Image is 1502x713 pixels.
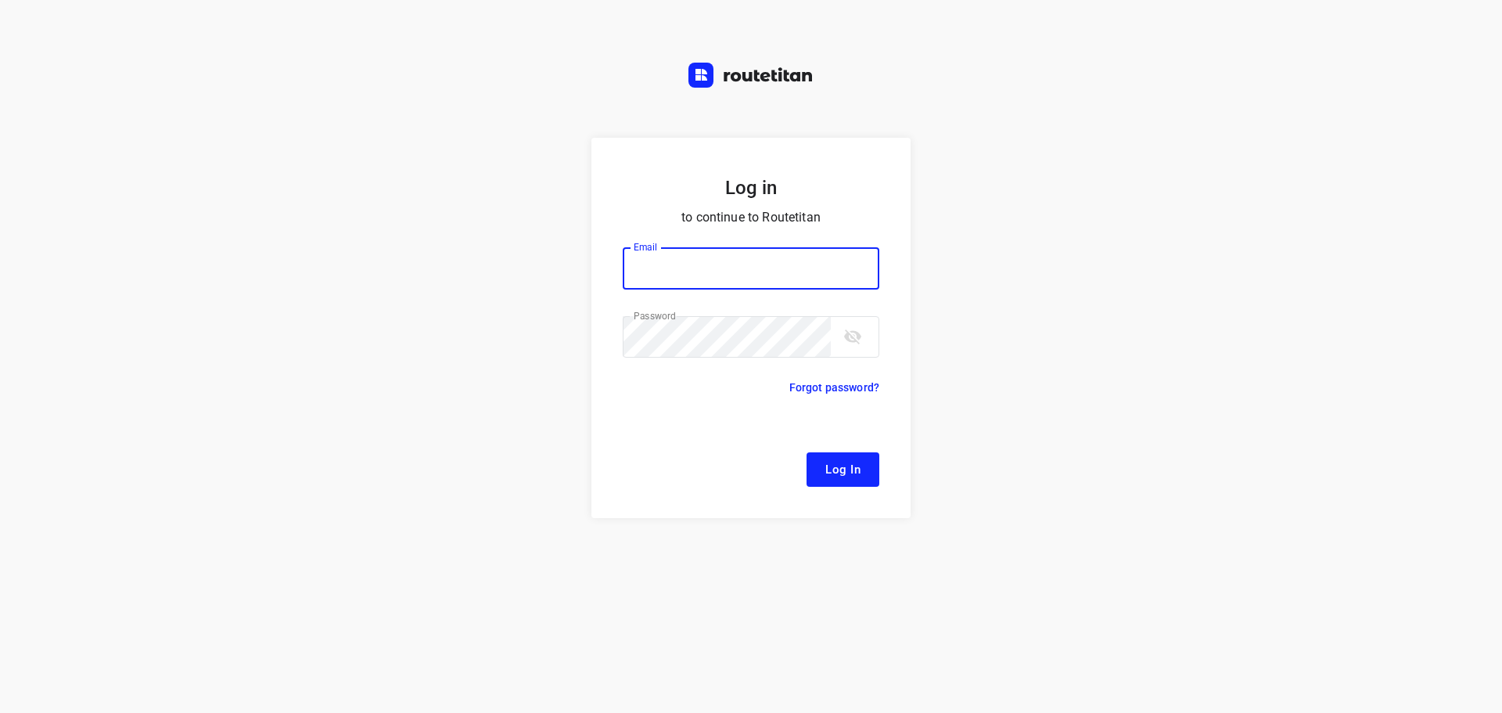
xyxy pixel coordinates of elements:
span: Log In [825,459,861,480]
p: to continue to Routetitan [623,207,879,229]
img: Routetitan [688,63,814,88]
h5: Log in [623,175,879,200]
button: toggle password visibility [837,321,868,352]
button: Log In [807,452,879,487]
p: Forgot password? [789,378,879,397]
